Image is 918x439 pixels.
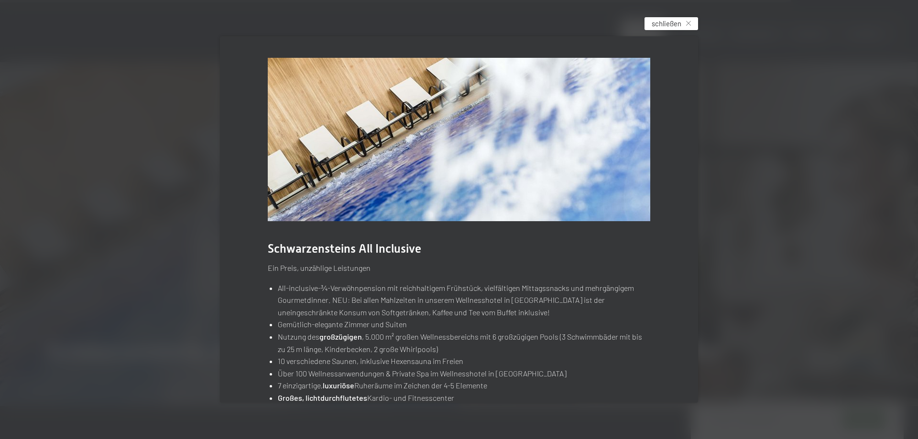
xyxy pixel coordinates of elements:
[268,262,650,274] p: Ein Preis, unzählige Leistungen
[278,318,650,331] li: Gemütlich-elegante Zimmer und Suiten
[319,332,362,341] strong: großzügigen
[278,331,650,355] li: Nutzung des , 5.000 m² großen Wellnessbereichs mit 6 großzügigen Pools (3 Schwimmbäder mit bis zu...
[278,393,367,402] strong: Großes, lichtdurchflutetes
[268,58,650,221] img: Wellnesshotel Südtirol SCHWARZENSTEIN - Wellnessurlaub in den Alpen, Wandern und Wellness
[652,19,681,29] span: schließen
[278,392,650,404] li: Kardio- und Fitnesscenter
[323,381,354,390] strong: luxuriöse
[278,355,650,367] li: 10 verschiedene Saunen, inklusive Hexensauna im Freien
[278,367,650,380] li: Über 100 Wellnessanwendungen & Private Spa im Wellnesshotel in [GEOGRAPHIC_DATA]
[268,242,421,256] span: Schwarzensteins All Inclusive
[278,282,650,319] li: All-inclusive-¾-Verwöhnpension mit reichhaltigem Frühstück, vielfältigen Mittagssnacks und mehrgä...
[278,379,650,392] li: 7 einzigartige, Ruheräume im Zeichen der 4-5 Elemente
